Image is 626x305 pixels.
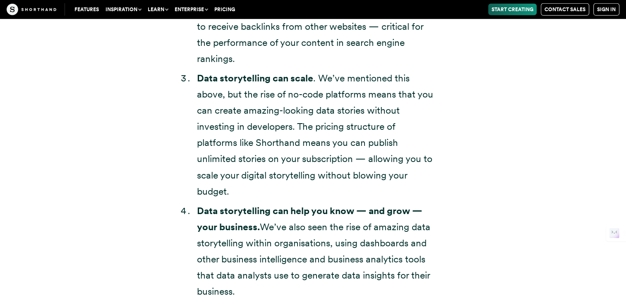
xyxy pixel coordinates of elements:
[197,205,422,233] strong: Data storytelling can help you know — and grow — your business.
[197,72,313,84] strong: Data storytelling can scale
[197,70,437,200] li: . We’ve mentioned this above, but the rise of no-code platforms means that you can create amazing...
[488,4,537,15] a: Start Creating
[71,4,102,15] a: Features
[171,4,211,15] button: Enterprise
[593,3,619,16] a: Sign in
[7,4,56,15] img: The Craft
[197,203,437,300] li: We’ve also seen the rise of amazing data storytelling within organisations, using dashboards and ...
[211,4,238,15] a: Pricing
[144,4,171,15] button: Learn
[102,4,144,15] button: Inspiration
[541,3,589,16] a: Contact Sales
